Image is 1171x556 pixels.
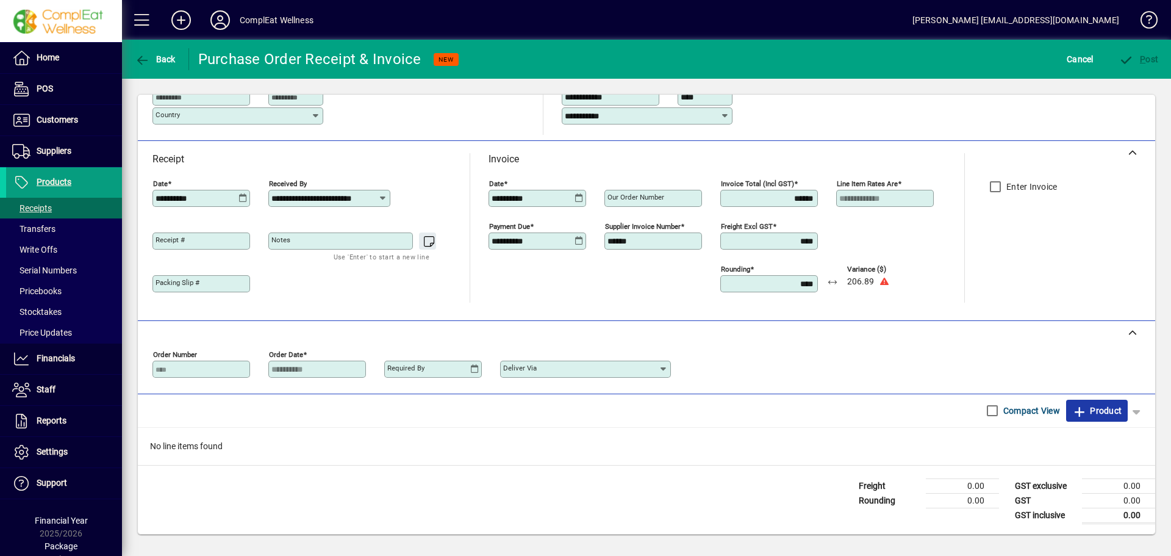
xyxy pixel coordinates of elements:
[12,307,62,317] span: Stocktakes
[605,222,681,231] mat-label: Supplier invoice number
[721,179,794,188] mat-label: Invoice Total (incl GST)
[1072,401,1122,421] span: Product
[6,218,122,239] a: Transfers
[156,236,185,244] mat-label: Receipt #
[153,350,197,359] mat-label: Order number
[35,516,88,525] span: Financial Year
[837,179,898,188] mat-label: Line item rates are
[1066,400,1128,422] button: Product
[201,9,240,31] button: Profile
[6,239,122,260] a: Write Offs
[6,260,122,281] a: Serial Numbers
[6,281,122,301] a: Pricebooks
[847,277,874,287] span: 206.89
[1001,405,1060,417] label: Compact View
[198,49,421,69] div: Purchase Order Receipt & Invoice
[37,177,71,187] span: Products
[1004,181,1057,193] label: Enter Invoice
[6,344,122,374] a: Financials
[6,468,122,499] a: Support
[37,385,56,394] span: Staff
[1131,2,1156,42] a: Knowledge Base
[135,54,176,64] span: Back
[1140,54,1145,64] span: P
[12,245,57,255] span: Write Offs
[37,478,67,488] span: Support
[926,478,999,493] td: 0.00
[853,478,926,493] td: Freight
[269,350,303,359] mat-label: Order date
[162,9,201,31] button: Add
[926,493,999,508] td: 0.00
[37,146,71,156] span: Suppliers
[156,110,180,119] mat-label: Country
[240,10,313,30] div: ComplEat Wellness
[853,493,926,508] td: Rounding
[334,250,429,264] mat-hint: Use 'Enter' to start a new line
[45,541,77,551] span: Package
[12,203,52,213] span: Receipts
[387,364,424,372] mat-label: Required by
[439,56,454,63] span: NEW
[1009,478,1082,493] td: GST exclusive
[12,286,62,296] span: Pricebooks
[1082,508,1155,523] td: 0.00
[6,322,122,343] a: Price Updates
[122,48,189,70] app-page-header-button: Back
[37,416,66,425] span: Reports
[271,236,290,244] mat-label: Notes
[269,179,307,188] mat-label: Received by
[489,179,504,188] mat-label: Date
[37,84,53,93] span: POS
[12,224,56,234] span: Transfers
[12,328,72,338] span: Price Updates
[6,105,122,135] a: Customers
[1064,48,1097,70] button: Cancel
[37,447,68,457] span: Settings
[1116,48,1162,70] button: Post
[12,265,77,275] span: Serial Numbers
[6,43,122,73] a: Home
[6,406,122,436] a: Reports
[721,222,773,231] mat-label: Freight excl GST
[1082,478,1155,493] td: 0.00
[6,136,122,167] a: Suppliers
[503,364,537,372] mat-label: Deliver via
[1067,49,1094,69] span: Cancel
[6,437,122,468] a: Settings
[607,193,664,201] mat-label: Our order number
[6,375,122,405] a: Staff
[37,115,78,125] span: Customers
[1082,493,1155,508] td: 0.00
[721,265,750,273] mat-label: Rounding
[1009,493,1082,508] td: GST
[153,179,168,188] mat-label: Date
[156,278,199,287] mat-label: Packing Slip #
[132,48,179,70] button: Back
[1119,54,1159,64] span: ost
[6,198,122,218] a: Receipts
[1009,508,1082,523] td: GST inclusive
[138,428,1155,465] div: No line items found
[6,74,122,104] a: POS
[489,222,530,231] mat-label: Payment due
[847,265,920,273] span: Variance ($)
[37,353,75,363] span: Financials
[6,301,122,322] a: Stocktakes
[37,52,59,62] span: Home
[912,10,1119,30] div: [PERSON_NAME] [EMAIL_ADDRESS][DOMAIN_NAME]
